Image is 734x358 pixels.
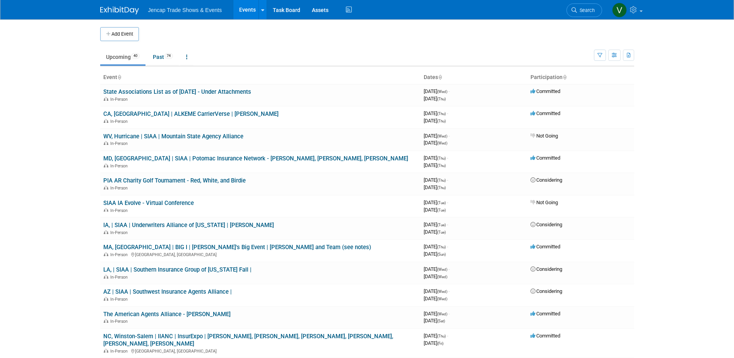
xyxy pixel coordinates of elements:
span: - [448,266,450,272]
span: [DATE] [424,274,447,279]
span: (Thu) [437,97,446,101]
span: - [448,88,450,94]
a: AZ | SIAA | Southwest Insurance Agents Alliance | [103,288,232,295]
a: Sort by Event Name [117,74,121,80]
span: In-Person [110,275,130,280]
span: Committed [530,110,560,116]
img: In-Person Event [104,349,108,353]
img: In-Person Event [104,164,108,167]
span: In-Person [110,164,130,169]
span: Jencap Trade Shows & Events [148,7,222,13]
span: Search [577,7,595,13]
img: Vanessa O'Brien [612,3,627,17]
button: Add Event [100,27,139,41]
span: [DATE] [424,222,448,227]
span: [DATE] [424,118,446,124]
span: (Thu) [437,156,446,160]
a: LA, | SIAA | Southern Insurance Group of [US_STATE] Fall | [103,266,252,273]
span: Committed [530,311,560,317]
span: In-Person [110,186,130,191]
span: - [448,133,450,139]
span: In-Person [110,252,130,257]
span: Committed [530,155,560,161]
img: In-Person Event [104,275,108,279]
a: Search [566,3,602,17]
span: - [447,222,448,227]
a: CA, [GEOGRAPHIC_DATA] | ALKEME CarrierVerse | [PERSON_NAME] [103,110,279,117]
span: In-Person [110,319,130,324]
span: [DATE] [424,133,450,139]
span: In-Person [110,208,130,213]
a: WV, Hurricane | SIAA | Mountain State Agency Alliance [103,133,243,140]
span: In-Person [110,349,130,354]
img: In-Person Event [104,97,108,101]
span: [DATE] [424,296,447,301]
img: In-Person Event [104,141,108,145]
span: (Wed) [437,134,447,138]
span: Not Going [530,133,558,139]
span: [DATE] [424,88,450,94]
span: (Wed) [437,275,447,279]
img: In-Person Event [104,186,108,189]
span: - [447,244,448,250]
span: (Thu) [437,178,446,182]
a: Sort by Participation Type [563,74,566,80]
div: [GEOGRAPHIC_DATA], [GEOGRAPHIC_DATA] [103,251,417,257]
span: Considering [530,266,562,272]
span: Considering [530,288,562,294]
a: IA, | SIAA | Underwriters Alliance of [US_STATE] | [PERSON_NAME] [103,222,274,229]
a: The American Agents Alliance - [PERSON_NAME] [103,311,231,318]
span: [DATE] [424,340,443,346]
span: 74 [164,53,173,59]
span: - [448,288,450,294]
span: (Tue) [437,223,446,227]
span: [DATE] [424,162,446,168]
span: [DATE] [424,244,448,250]
span: (Tue) [437,230,446,234]
span: (Thu) [437,119,446,123]
img: ExhibitDay [100,7,139,14]
span: In-Person [110,297,130,302]
span: Committed [530,333,560,339]
span: [DATE] [424,251,446,257]
span: - [447,200,448,205]
span: [DATE] [424,200,448,205]
span: 40 [131,53,140,59]
span: [DATE] [424,207,446,213]
span: [DATE] [424,110,448,116]
span: In-Person [110,230,130,235]
span: (Wed) [437,141,447,145]
span: [DATE] [424,333,448,339]
span: (Sun) [437,252,446,256]
span: Not Going [530,200,558,205]
span: (Tue) [437,201,446,205]
a: MD, [GEOGRAPHIC_DATA] | SIAA | Potomac Insurance Network - [PERSON_NAME], [PERSON_NAME], [PERSON_... [103,155,408,162]
span: (Thu) [437,186,446,190]
th: Participation [527,71,634,84]
span: (Wed) [437,289,447,294]
span: (Wed) [437,297,447,301]
span: In-Person [110,119,130,124]
span: [DATE] [424,140,447,146]
img: In-Person Event [104,319,108,323]
span: (Wed) [437,89,447,94]
span: [DATE] [424,184,446,190]
span: (Sat) [437,319,445,323]
span: (Tue) [437,208,446,212]
img: In-Person Event [104,208,108,212]
img: In-Person Event [104,230,108,234]
a: MA, [GEOGRAPHIC_DATA] | BIG I | [PERSON_NAME]'s Big Event | [PERSON_NAME] and Team (see notes) [103,244,371,251]
span: (Thu) [437,164,446,168]
span: (Wed) [437,312,447,316]
span: (Wed) [437,267,447,272]
span: (Thu) [437,245,446,249]
span: (Thu) [437,112,446,116]
span: Considering [530,177,562,183]
span: [DATE] [424,155,448,161]
span: [DATE] [424,288,450,294]
span: - [448,311,450,317]
span: - [447,177,448,183]
span: [DATE] [424,229,446,235]
span: (Thu) [437,334,446,338]
a: Past74 [147,50,179,64]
